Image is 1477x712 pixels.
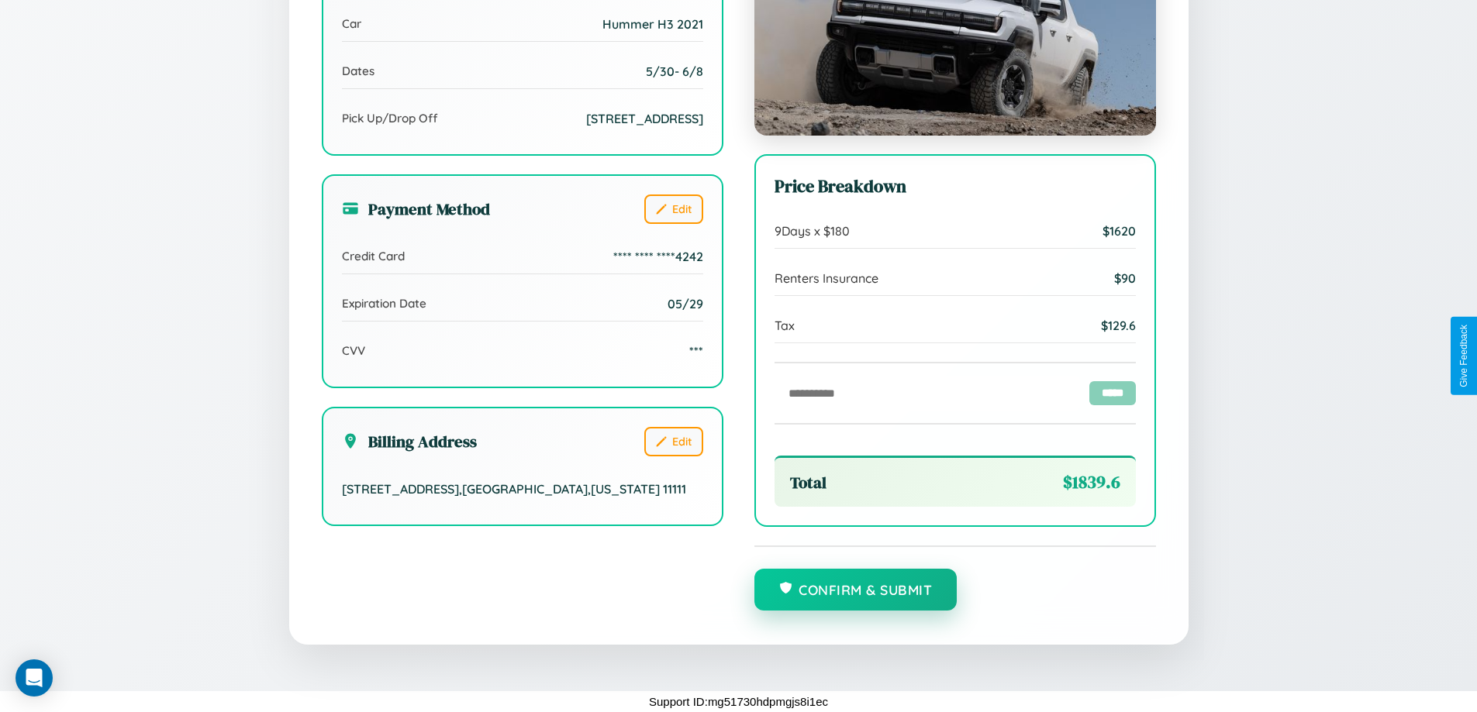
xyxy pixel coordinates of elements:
[790,471,826,494] span: Total
[342,481,686,497] span: [STREET_ADDRESS] , [GEOGRAPHIC_DATA] , [US_STATE] 11111
[649,691,828,712] p: Support ID: mg51730hdpmgjs8i1ec
[644,194,703,224] button: Edit
[1101,318,1136,333] span: $ 129.6
[342,296,426,311] span: Expiration Date
[342,198,490,220] h3: Payment Method
[1114,270,1136,286] span: $ 90
[342,343,365,358] span: CVV
[586,111,703,126] span: [STREET_ADDRESS]
[646,64,703,79] span: 5 / 30 - 6 / 8
[602,16,703,32] span: Hummer H3 2021
[342,249,405,263] span: Credit Card
[668,296,703,311] span: 05/29
[1103,223,1136,239] span: $ 1620
[775,318,795,333] span: Tax
[342,64,374,78] span: Dates
[16,659,53,697] div: Open Intercom Messenger
[1458,325,1469,387] div: Give Feedback
[775,223,850,239] span: 9 Days x $ 180
[342,430,477,452] h3: Billing Address
[342,16,361,31] span: Car
[775,270,878,286] span: Renters Insurance
[1063,470,1120,494] span: $ 1839.6
[775,174,1136,198] h3: Price Breakdown
[644,427,703,456] button: Edit
[342,111,438,126] span: Pick Up/Drop Off
[754,569,958,611] button: Confirm & Submit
